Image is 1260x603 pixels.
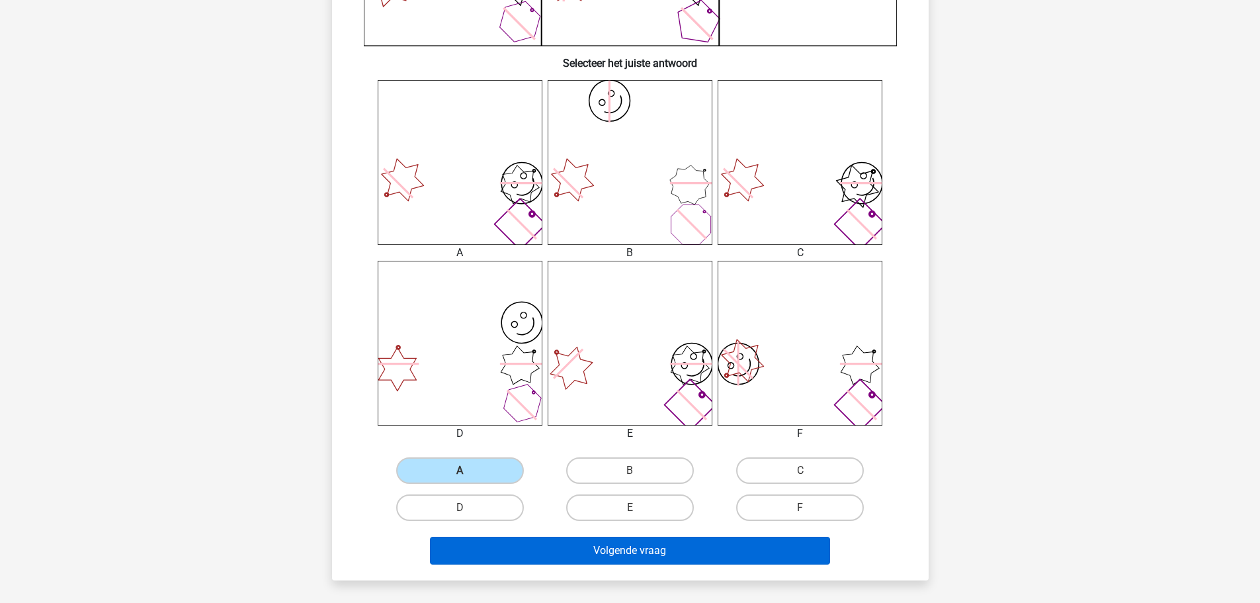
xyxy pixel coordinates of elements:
button: Volgende vraag [430,537,830,565]
h6: Selecteer het juiste antwoord [353,46,907,70]
label: E [566,494,694,521]
label: C [736,457,864,484]
div: B [538,245,722,261]
label: A [396,457,524,484]
label: F [736,494,864,521]
label: B [566,457,694,484]
div: C [708,245,892,261]
div: A [368,245,552,261]
div: E [538,426,722,441]
label: D [396,494,524,521]
div: F [708,426,892,441]
div: D [368,426,552,441]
